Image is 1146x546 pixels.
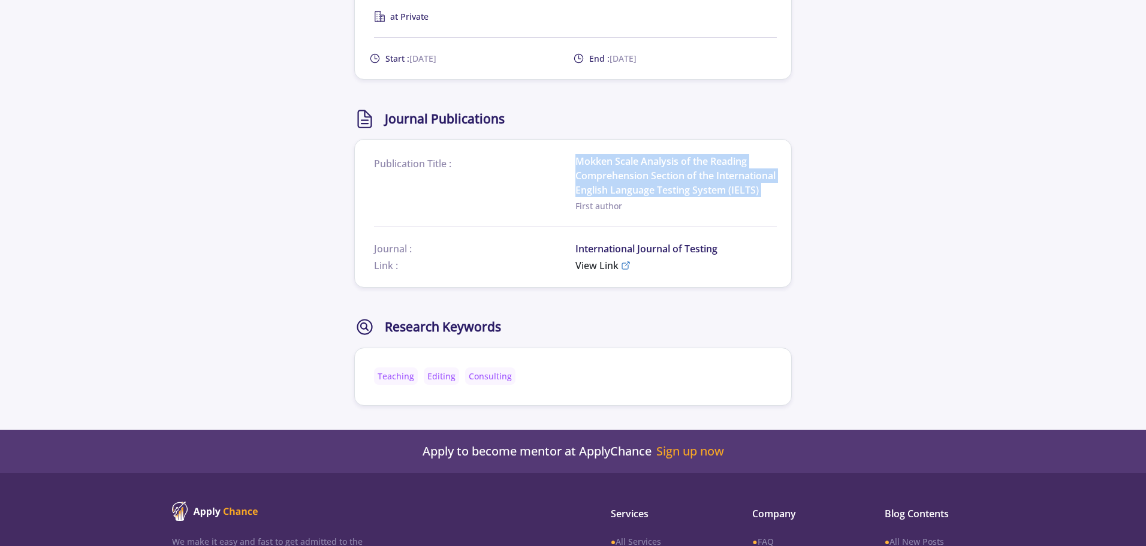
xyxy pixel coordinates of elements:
[409,53,436,64] span: [DATE]
[385,111,505,126] h2: Journal Publications
[575,242,777,256] span: International Journal of Testing
[575,258,619,273] span: View Link
[385,52,436,65] span: Start :
[575,258,777,273] a: View Link
[656,444,724,458] a: Sign up now
[752,506,846,521] span: Company
[374,242,575,256] span: Journal :
[374,156,575,171] span: Publication Title :
[385,319,501,334] h2: Research Keywords
[390,10,429,23] span: at Private
[611,506,714,521] span: Services
[575,200,777,212] span: First author
[374,367,418,385] div: Teaching
[172,502,258,521] img: ApplyChance logo
[610,53,637,64] span: [DATE]
[885,506,974,521] span: Blog Contents
[465,367,515,385] div: Consulting
[374,258,575,273] span: Link :
[575,154,777,197] span: Mokken Scale Analysis of the Reading Comprehension Section of the International English Language ...
[589,52,637,65] span: End :
[424,367,459,385] div: Editing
